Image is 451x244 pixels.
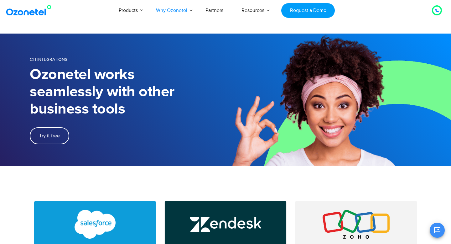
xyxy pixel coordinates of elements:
[30,57,67,62] span: CTI Integrations
[30,127,69,144] a: Try it free
[39,133,60,138] span: Try it free
[430,223,445,238] button: Open chat
[190,210,262,239] img: Zendesk Call Center Integration
[59,210,131,239] img: Salesforce CTI Integration with Call Center Software
[281,3,335,18] a: Request a Demo
[30,66,225,118] h1: Ozonetel works seamlessly with other business tools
